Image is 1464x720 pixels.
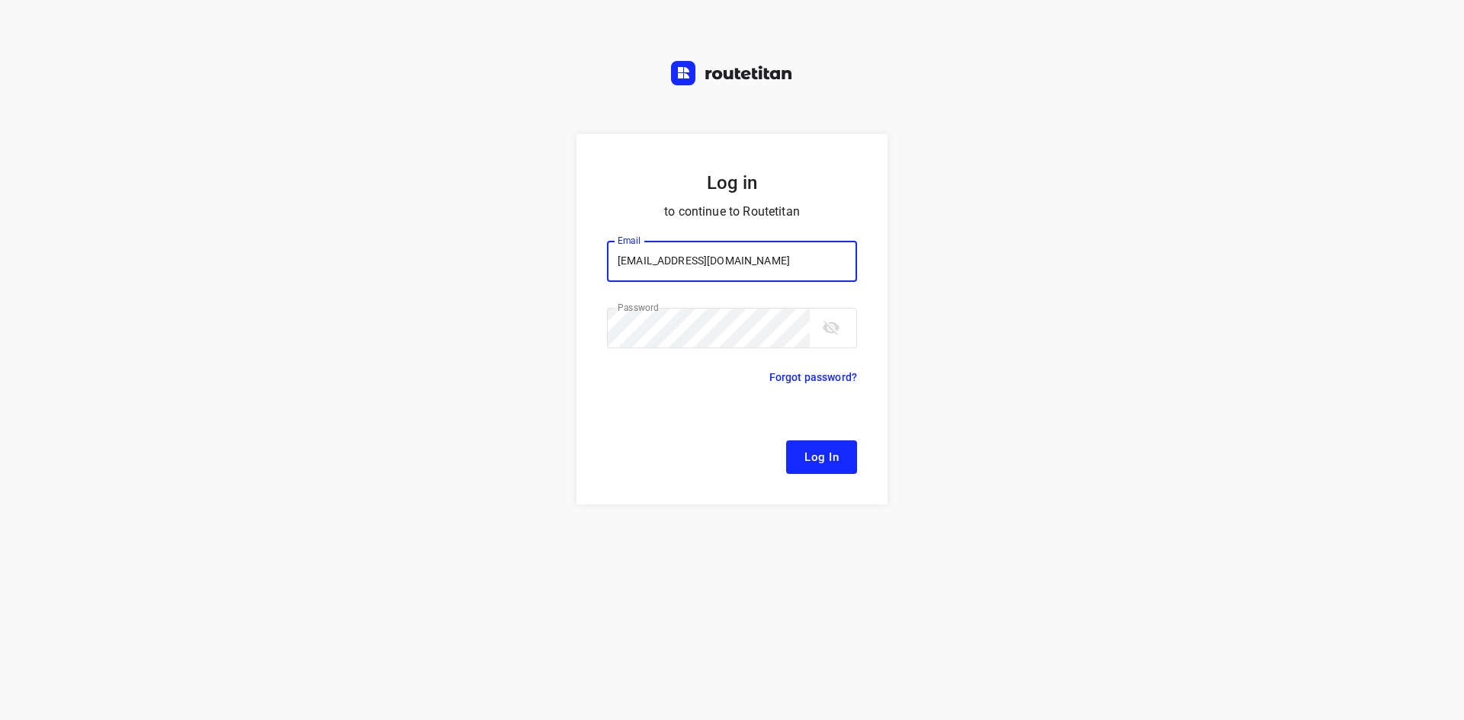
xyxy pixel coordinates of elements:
[607,201,857,222] p: to continue to Routetitan
[816,312,846,343] button: toggle password visibility
[804,447,839,467] span: Log In
[769,368,857,386] p: Forgot password?
[671,61,793,85] img: Routetitan
[786,440,857,474] button: Log In
[607,171,857,195] h5: Log in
